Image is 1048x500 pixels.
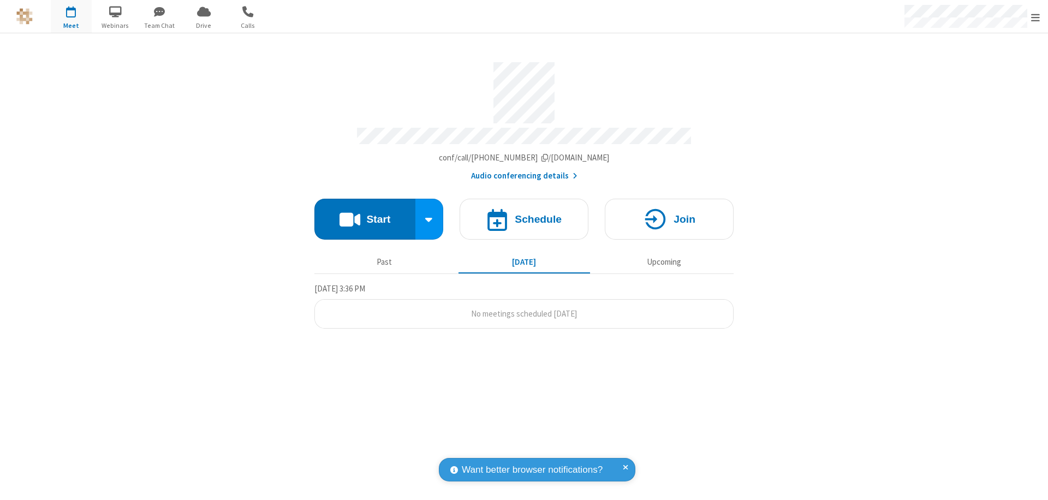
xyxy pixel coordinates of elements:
[366,214,390,224] h4: Start
[314,199,415,240] button: Start
[319,252,450,272] button: Past
[139,21,180,31] span: Team Chat
[314,283,365,294] span: [DATE] 3:36 PM
[471,170,577,182] button: Audio conferencing details
[462,463,603,477] span: Want better browser notifications?
[314,54,734,182] section: Account details
[51,21,92,31] span: Meet
[439,152,610,164] button: Copy my meeting room linkCopy my meeting room link
[460,199,588,240] button: Schedule
[314,282,734,329] section: Today's Meetings
[415,199,444,240] div: Start conference options
[458,252,590,272] button: [DATE]
[1021,472,1040,492] iframe: Chat
[95,21,136,31] span: Webinars
[183,21,224,31] span: Drive
[605,199,734,240] button: Join
[471,308,577,319] span: No meetings scheduled [DATE]
[228,21,269,31] span: Calls
[674,214,695,224] h4: Join
[598,252,730,272] button: Upcoming
[515,214,562,224] h4: Schedule
[439,152,610,163] span: Copy my meeting room link
[16,8,33,25] img: QA Selenium DO NOT DELETE OR CHANGE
